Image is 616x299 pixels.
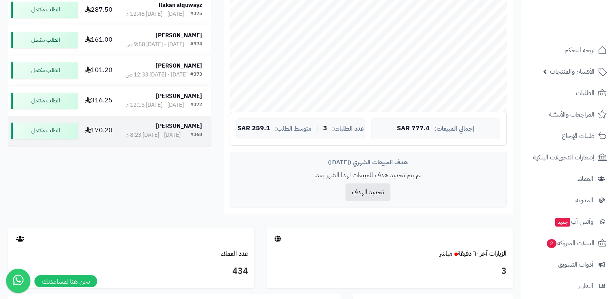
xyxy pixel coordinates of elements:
[323,125,327,132] span: 3
[550,66,595,77] span: الأقسام والمنتجات
[126,10,184,18] div: [DATE] - [DATE] 12:48 م
[14,265,248,278] h3: 434
[190,131,202,139] div: #368
[555,218,570,227] span: جديد
[562,130,595,142] span: طلبات الإرجاع
[565,45,595,56] span: لوحة التحكم
[549,109,595,120] span: المراجعات والأسئلة
[576,87,595,99] span: الطلبات
[156,61,202,70] strong: [PERSON_NAME]
[526,40,611,60] a: لوحة التحكم
[526,169,611,189] a: العملاء
[190,71,202,79] div: #373
[11,62,78,78] div: الطلب مكتمل
[526,126,611,146] a: طلبات الإرجاع
[190,40,202,49] div: #374
[526,83,611,103] a: الطلبات
[156,92,202,100] strong: [PERSON_NAME]
[435,125,474,132] span: إجمالي المبيعات:
[526,233,611,253] a: السلات المتروكة2
[159,1,202,9] strong: Rakan alquwayz
[397,125,430,132] span: 777.4 SAR
[273,265,507,278] h3: 3
[526,212,611,231] a: وآتس آبجديد
[236,158,500,167] div: هدف المبيعات الشهري ([DATE])
[11,2,78,18] div: الطلب مكتمل
[316,125,318,131] span: |
[439,249,452,259] small: مباشر
[439,249,507,259] a: الزيارات آخر ٦٠ دقيقةمباشر
[578,280,593,292] span: التقارير
[526,276,611,296] a: التقارير
[156,31,202,40] strong: [PERSON_NAME]
[190,10,202,18] div: #375
[236,171,500,180] p: لم يتم تحديد هدف للمبيعات لهذا الشهر بعد.
[156,122,202,130] strong: [PERSON_NAME]
[81,55,116,85] td: 101.20
[332,125,364,132] span: عدد الطلبات:
[578,173,593,184] span: العملاء
[126,101,184,109] div: [DATE] - [DATE] 12:15 م
[526,148,611,167] a: إشعارات التحويلات البنكية
[190,101,202,109] div: #372
[546,238,595,249] span: السلات المتروكة
[81,25,116,55] td: 161.00
[526,105,611,124] a: المراجعات والأسئلة
[81,86,116,116] td: 316.25
[275,125,311,132] span: متوسط الطلب:
[11,93,78,109] div: الطلب مكتمل
[345,183,390,201] button: تحديد الهدف
[221,249,248,259] a: عدد العملاء
[526,191,611,210] a: المدونة
[554,216,593,227] span: وآتس آب
[237,125,270,132] span: 259.1 SAR
[547,239,556,248] span: 2
[126,71,188,79] div: [DATE] - [DATE] 12:33 ص
[11,123,78,139] div: الطلب مكتمل
[81,116,116,146] td: 170.20
[576,195,593,206] span: المدونة
[11,32,78,48] div: الطلب مكتمل
[126,131,181,139] div: [DATE] - [DATE] 8:23 م
[526,255,611,274] a: أدوات التسويق
[533,152,595,163] span: إشعارات التحويلات البنكية
[126,40,184,49] div: [DATE] - [DATE] 9:58 ص
[558,259,593,270] span: أدوات التسويق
